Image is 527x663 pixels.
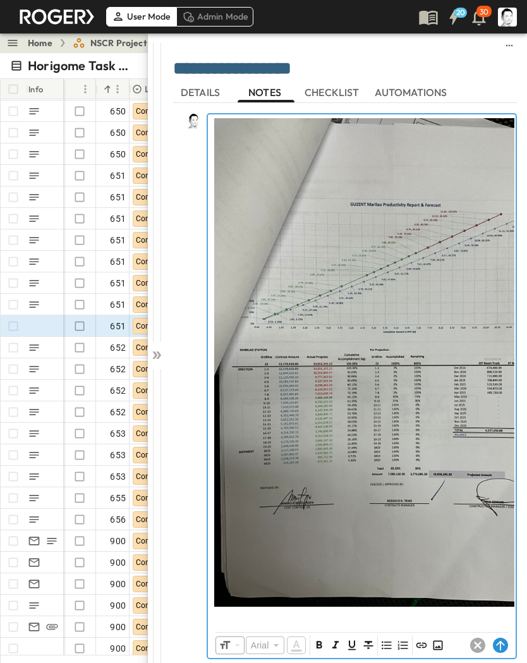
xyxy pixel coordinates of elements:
button: Sort [101,82,115,96]
span: Font Size [219,639,231,652]
span: 651 [110,320,126,332]
span: 653 [110,449,126,461]
div: Font Size [215,636,245,655]
button: Sort [68,82,82,96]
span: Commercial [136,451,180,459]
span: Commercial [136,580,180,588]
span: Commercial [136,365,180,374]
button: Format text as bold. Shortcut: Ctrl+B [312,638,327,653]
span: 900 [110,599,126,612]
p: Arial [251,639,269,652]
span: 651 [110,255,126,268]
span: 652 [110,406,126,418]
button: Format text as italic. Shortcut: Ctrl+I [328,638,343,653]
span: 650 [110,126,126,139]
span: Commercial [136,601,180,610]
p: Horigome Task List [28,57,135,75]
span: Commercial [136,300,180,309]
span: Commercial [136,644,180,653]
span: NOTES [248,87,284,98]
span: Insert Link (Ctrl + K) [414,638,429,653]
span: 650 [110,105,126,118]
img: Profile Picture [186,113,202,128]
span: Underline (Ctrl+U) [344,638,360,653]
span: 651 [110,169,126,182]
span: 653 [110,427,126,440]
span: 900 [110,535,126,547]
span: Commercial [136,279,180,288]
span: Commercial [136,429,180,438]
span: 651 [110,298,126,311]
span: Bold (Ctrl+B) [312,638,327,653]
button: Menu [78,82,93,97]
span: 900 [110,621,126,633]
span: Italic (Ctrl+I) [328,638,343,653]
span: Unordered List (Ctrl + Shift + 8) [379,638,394,653]
span: 651 [110,212,126,225]
button: Insert Link [414,638,429,653]
span: 900 [110,556,126,569]
a: Home [28,37,52,49]
span: 652 [110,384,126,397]
span: Commercial [136,257,180,266]
span: 651 [110,234,126,246]
span: Commercial [136,472,180,481]
button: Ordered List [396,638,411,653]
button: Insert Image [430,638,445,653]
span: Commercial [136,150,180,159]
p: 30 [480,7,488,17]
img: Profile Picture [498,8,517,27]
span: Commercial [136,494,180,502]
div: Arial [246,636,284,654]
div: User Mode [106,7,176,26]
button: sidedrawer-menu [502,38,517,53]
span: AUTOMATIONS [375,87,450,98]
button: Format text underlined. Shortcut: Ctrl+U [344,638,360,653]
span: NSCR Project [90,37,147,49]
button: Menu [110,82,125,97]
span: Commercial [136,558,180,567]
div: Info [26,79,64,99]
span: Ordered List (Ctrl + Shift + 7) [396,638,411,653]
span: 650 [110,148,126,161]
span: DETAILS [181,87,222,98]
span: Color [286,635,307,655]
span: 651 [110,191,126,204]
span: Commercial [136,408,180,417]
span: Commercial [136,193,180,202]
span: Commercial [136,515,180,524]
span: Commercial [136,128,180,137]
span: 900 [110,642,126,655]
nav: breadcrumbs [28,37,308,49]
span: Commercial [136,214,180,223]
button: Format text as strikethrough [361,638,376,653]
span: CHECKLIST [305,87,362,98]
span: Commercial [136,322,180,331]
span: Commercial [136,537,180,545]
span: Strikethrough [361,638,376,653]
span: 652 [110,341,126,354]
div: Info [28,71,44,107]
span: Commercial [136,343,180,352]
span: 656 [110,513,126,526]
span: Commercial [136,386,180,395]
span: Commercial [136,236,180,245]
span: Commercial [136,171,180,180]
span: 651 [110,277,126,289]
div: Admin Mode [176,7,254,26]
span: 653 [110,470,126,483]
p: Log [145,83,154,95]
span: 900 [110,578,126,590]
span: Commercial [136,107,180,116]
span: 655 [110,492,126,504]
h6: 20 [456,8,466,18]
span: Commercial [136,623,180,631]
span: 652 [110,363,126,375]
